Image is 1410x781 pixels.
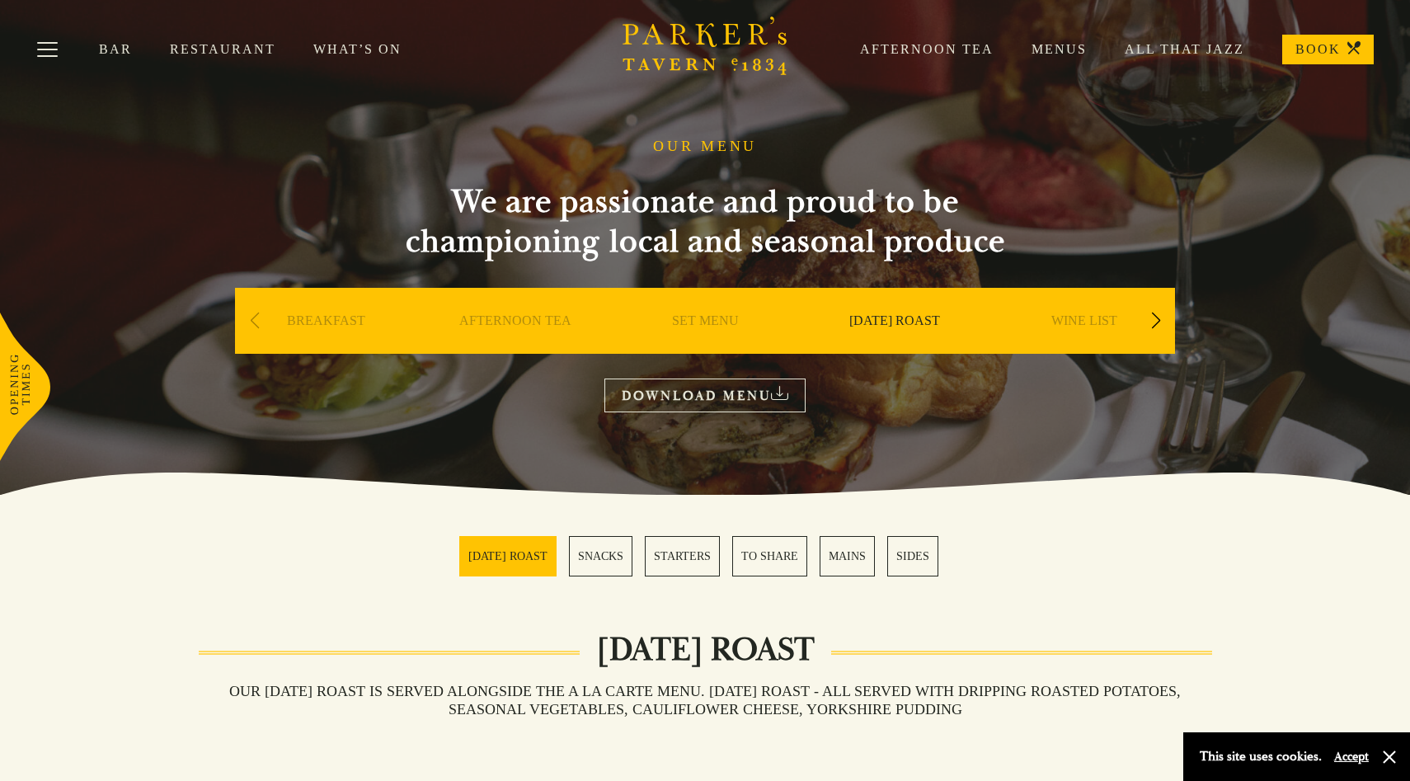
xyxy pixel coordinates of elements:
a: 6 / 6 [887,536,938,576]
h2: [DATE] ROAST [580,630,831,670]
a: 3 / 6 [645,536,720,576]
button: Accept [1334,749,1369,765]
a: DOWNLOAD MENU [604,379,806,412]
a: 5 / 6 [820,536,875,576]
h3: Our [DATE] roast is served alongside the A La Carte menu. [DATE] ROAST - All served with dripping... [199,682,1212,718]
div: 2 / 9 [425,288,606,403]
button: Close and accept [1381,749,1398,765]
div: Next slide [1144,303,1167,339]
a: BREAKFAST [287,313,365,379]
a: 2 / 6 [569,536,632,576]
div: 5 / 9 [994,288,1175,403]
div: 3 / 9 [614,288,796,403]
h2: We are passionate and proud to be championing local and seasonal produce [375,182,1035,261]
a: [DATE] ROAST [849,313,940,379]
div: 4 / 9 [804,288,985,403]
p: This site uses cookies. [1200,745,1322,769]
a: AFTERNOON TEA [459,313,571,379]
a: SET MENU [672,313,739,379]
a: 4 / 6 [732,536,807,576]
a: 1 / 6 [459,536,557,576]
div: Previous slide [243,303,266,339]
div: 1 / 9 [235,288,416,403]
h1: OUR MENU [653,138,757,156]
a: WINE LIST [1051,313,1117,379]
